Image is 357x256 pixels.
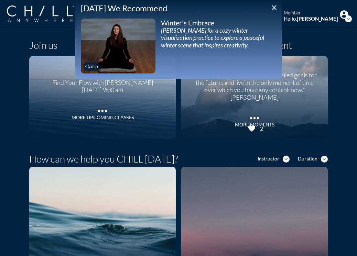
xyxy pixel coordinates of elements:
i: expand_more [321,156,328,163]
div: Find Your Flow with [PERSON_NAME] [52,74,153,87]
div: Duration [298,156,317,162]
i: expand_more [283,156,290,163]
div: member [284,10,338,16]
i: favorite [248,124,256,133]
div: MORE MOMENTS [235,122,274,128]
div: [PERSON_NAME] for a cozy winter visualization practice to explore a peaceful winter scene that in... [161,27,276,49]
div: "Learn from the past, set vivid, detailed goals for the future, and live in the only moment of ti... [190,66,319,101]
div: [DATE] We Recommend [81,3,276,13]
i: more_horiz [248,111,261,122]
i: more_horiz [96,104,109,114]
div: Instructor [258,156,279,162]
div: More Upcoming Classes [72,115,134,121]
div: < 3 min [85,64,98,69]
div: Hello, [284,15,338,22]
img: Company Logo [7,5,74,22]
div: 2 [258,125,263,132]
i: expand_more [345,15,352,22]
div: Winter's Embrace [161,19,276,27]
i: close [270,3,278,12]
a: Company Logo [7,5,88,23]
h1: How can we help you CHILL [DATE]? [29,153,178,165]
img: Profile icon [340,10,348,19]
div: [DATE] 9:00 am [52,86,153,94]
h1: Join us [29,40,57,51]
strong: [PERSON_NAME] [297,15,338,22]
